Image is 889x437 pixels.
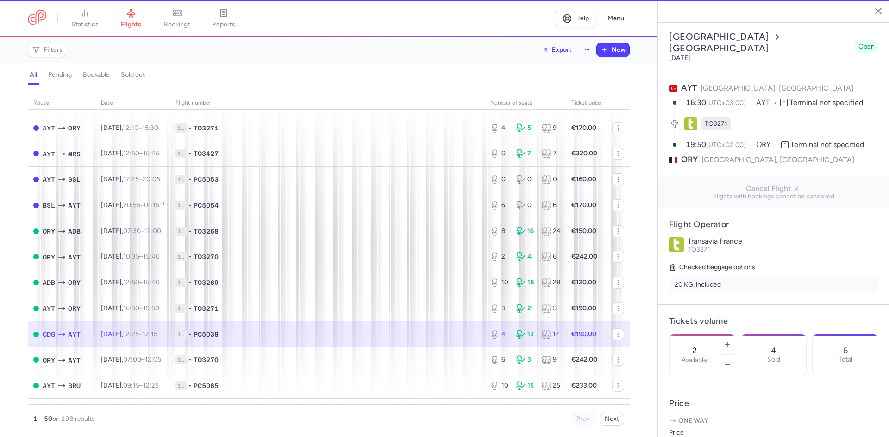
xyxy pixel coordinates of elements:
time: 07:00 [123,356,141,363]
h2: [GEOGRAPHIC_DATA] [GEOGRAPHIC_DATA] [669,31,851,54]
span: 1L [175,227,187,236]
time: 12:05 [145,356,161,363]
div: 16 [516,227,535,236]
div: 0 [490,175,509,184]
span: • [188,201,192,210]
div: 10 [490,278,509,287]
span: Antalya, Antalya, Turkey [68,200,81,210]
time: 15:40 [143,252,160,260]
span: TO3271 [194,304,219,313]
span: – [123,227,161,235]
label: Available [682,357,707,364]
div: 4 [490,123,509,133]
th: date [95,96,170,110]
span: Orly, Paris, France [68,123,81,133]
span: 1L [175,201,187,210]
div: 28 [542,278,560,287]
div: 9 [542,123,560,133]
time: [DATE] [669,54,690,62]
span: AYT [43,303,55,314]
span: – [123,330,157,338]
li: 20 KG, included [669,277,878,293]
div: 10 [490,381,509,390]
span: Orly, Paris, France [68,303,81,314]
span: Adnan Menderes Airport, İzmir, Turkey [68,226,81,236]
span: on 198 results [52,415,95,423]
h4: Price [669,398,878,409]
span: PC5038 [194,330,219,339]
span: PC5054 [194,201,219,210]
span: – [123,278,160,286]
div: 18 [516,278,535,287]
span: Help [575,15,589,22]
span: TO3270 [194,252,219,261]
div: 9 [542,355,560,364]
span: Terminal not specified [790,140,864,149]
div: 3 [490,304,509,313]
span: PC5065 [194,381,219,390]
span: T [781,141,789,148]
time: 12:25 [123,330,139,338]
time: 10:35 [123,252,139,260]
time: 12:10 [123,124,138,132]
span: CDG [43,329,55,339]
time: 15:30 [142,124,158,132]
p: Sold [767,356,780,363]
h4: sold out [121,71,145,79]
span: 1L [175,355,187,364]
div: 17 [542,330,560,339]
span: 1L [175,381,187,390]
time: 17:25 [123,175,139,183]
span: 1L [175,278,187,287]
time: 16:30 [686,98,706,107]
th: Ticket price [566,96,607,110]
sup: +1 [159,200,164,206]
time: 20:55 [123,201,140,209]
span: – [123,175,160,183]
div: 7 [542,149,560,158]
strong: €150.00 [571,227,596,235]
h4: Flight Operator [669,219,878,230]
span: AYT [43,123,55,133]
span: • [188,252,192,261]
span: – [123,252,160,260]
time: 12:00 [144,227,161,235]
span: 1L [175,330,187,339]
div: 24 [542,227,560,236]
span: 1L [175,252,187,261]
span: • [188,227,192,236]
a: Help [555,10,596,27]
span: • [188,330,192,339]
span: TO3427 [194,149,219,158]
span: Orly, Paris, France [43,252,55,262]
span: New [612,46,626,54]
span: TO3271 [688,246,710,253]
button: Filters [28,43,66,57]
span: [DATE], [101,227,161,235]
span: Adnan Menderes Airport, İzmir, Turkey [43,277,55,288]
span: ORY [43,355,55,365]
span: – [123,304,159,312]
span: – [123,124,158,132]
time: 15:45 [143,149,159,157]
div: 13 [516,330,535,339]
p: 6 [843,346,848,355]
strong: €242.00 [571,252,597,260]
strong: 1 – 50 [33,415,52,423]
time: 15:40 [143,278,160,286]
span: [DATE], [101,252,160,260]
time: 01:15 [144,201,164,209]
p: Transavia France [688,237,878,246]
span: [DATE], [101,278,160,286]
time: 19:50 [143,304,159,312]
span: CLOSED [33,125,39,131]
span: AYT [43,149,55,159]
div: 0 [516,201,535,210]
div: 15 [516,381,535,390]
p: Total [839,356,852,363]
span: AYT [681,83,697,93]
span: ORY [681,154,698,166]
div: 2 [516,304,535,313]
span: [GEOGRAPHIC_DATA], [GEOGRAPHIC_DATA] [701,154,854,166]
div: 0 [516,175,535,184]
